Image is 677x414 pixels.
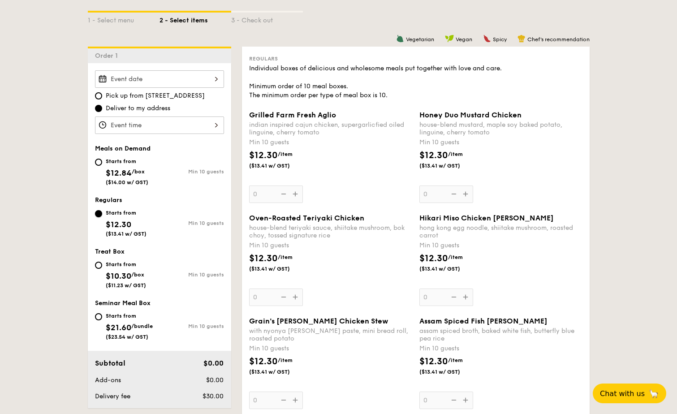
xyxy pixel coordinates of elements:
span: ($13.41 w/ GST) [419,162,480,169]
span: /item [278,357,293,363]
input: Starts from$12.30($13.41 w/ GST)Min 10 guests [95,210,102,217]
input: Event time [95,116,224,134]
span: $30.00 [203,392,224,400]
span: Vegan [456,36,472,43]
span: $12.30 [419,356,448,367]
div: indian inspired cajun chicken, supergarlicfied oiled linguine, cherry tomato [249,121,412,136]
span: Deliver to my address [106,104,170,113]
span: ($13.41 w/ GST) [249,265,310,272]
span: Spicy [493,36,507,43]
div: Min 10 guests [419,344,582,353]
span: Delivery fee [95,392,130,400]
input: Deliver to my address [95,105,102,112]
span: $12.30 [249,356,278,367]
span: $0.00 [203,359,224,367]
div: hong kong egg noodle, shiitake mushroom, roasted carrot [419,224,582,239]
div: Min 10 guests [160,272,224,278]
input: Starts from$12.84/box($14.00 w/ GST)Min 10 guests [95,159,102,166]
span: /box [131,272,144,278]
span: /item [448,357,463,363]
div: Min 10 guests [419,138,582,147]
span: /item [278,151,293,157]
span: ($13.41 w/ GST) [419,265,480,272]
span: Meals on Demand [95,145,151,152]
div: 3 - Check out [231,13,303,25]
span: Regulars [95,196,122,204]
span: ($13.41 w/ GST) [419,368,480,375]
div: Min 10 guests [419,241,582,250]
div: assam spiced broth, baked white fish, butterfly blue pea rice [419,327,582,342]
span: ($11.23 w/ GST) [106,282,146,289]
span: Honey Duo Mustard Chicken [419,111,522,119]
span: Chat with us [600,389,645,398]
img: icon-chef-hat.a58ddaea.svg [517,34,526,43]
span: $12.30 [106,220,131,229]
div: 2 - Select items [160,13,231,25]
span: 🦙 [648,388,659,399]
span: ($13.41 w/ GST) [249,162,310,169]
span: Hikari Miso Chicken [PERSON_NAME] [419,214,554,222]
span: /item [278,254,293,260]
span: Oven-Roasted Teriyaki Chicken [249,214,364,222]
span: Grilled Farm Fresh Aglio [249,111,336,119]
span: $0.00 [206,376,224,384]
span: $10.30 [106,271,131,281]
input: Event date [95,70,224,88]
input: Starts from$21.60/bundle($23.54 w/ GST)Min 10 guests [95,313,102,320]
span: ($13.41 w/ GST) [249,368,310,375]
span: /box [132,168,145,175]
span: Assam Spiced Fish [PERSON_NAME] [419,317,548,325]
span: $21.60 [106,323,131,332]
span: $12.30 [419,150,448,161]
div: 1 - Select menu [88,13,160,25]
div: Min 10 guests [160,168,224,175]
div: Min 10 guests [249,241,412,250]
div: Min 10 guests [160,323,224,329]
span: Grain's [PERSON_NAME] Chicken Stew [249,317,388,325]
div: house-blend teriyaki sauce, shiitake mushroom, bok choy, tossed signature rice [249,224,412,239]
img: icon-spicy.37a8142b.svg [483,34,491,43]
span: /item [448,151,463,157]
span: ($13.41 w/ GST) [106,231,147,237]
div: Min 10 guests [249,138,412,147]
div: Starts from [106,261,146,268]
span: Order 1 [95,52,121,60]
span: /bundle [131,323,153,329]
span: $12.30 [249,253,278,264]
span: ($14.00 w/ GST) [106,179,148,185]
div: Starts from [106,158,148,165]
div: Starts from [106,312,153,319]
img: icon-vegan.f8ff3823.svg [445,34,454,43]
span: Vegetarian [406,36,434,43]
div: Min 10 guests [249,344,412,353]
span: Add-ons [95,376,121,384]
span: $12.84 [106,168,132,178]
span: Treat Box [95,248,125,255]
div: Min 10 guests [160,220,224,226]
span: Chef's recommendation [527,36,590,43]
div: Starts from [106,209,147,216]
button: Chat with us🦙 [593,384,666,403]
span: /item [448,254,463,260]
span: Subtotal [95,359,125,367]
span: $12.30 [419,253,448,264]
input: Starts from$10.30/box($11.23 w/ GST)Min 10 guests [95,262,102,269]
span: Pick up from [STREET_ADDRESS] [106,91,205,100]
span: $12.30 [249,150,278,161]
div: house-blend mustard, maple soy baked potato, linguine, cherry tomato [419,121,582,136]
div: Individual boxes of delicious and wholesome meals put together with love and care. Minimum order ... [249,64,582,100]
div: with nyonya [PERSON_NAME] paste, mini bread roll, roasted potato [249,327,412,342]
span: ($23.54 w/ GST) [106,334,148,340]
img: icon-vegetarian.fe4039eb.svg [396,34,404,43]
input: Pick up from [STREET_ADDRESS] [95,92,102,99]
span: Seminar Meal Box [95,299,151,307]
span: Regulars [249,56,278,62]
